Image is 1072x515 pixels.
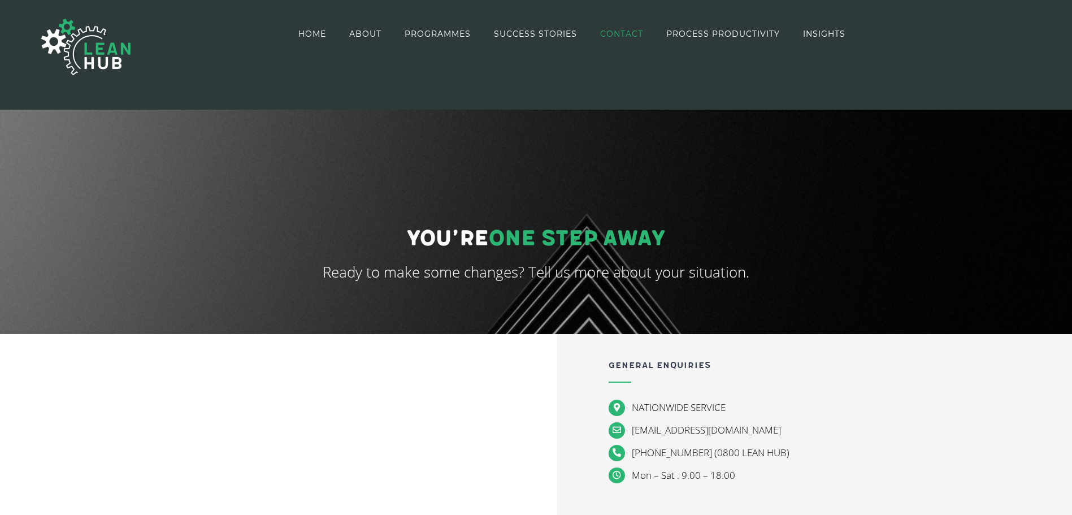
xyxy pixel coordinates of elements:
[600,30,643,38] span: CONTACT
[632,423,781,436] a: [EMAIL_ADDRESS][DOMAIN_NAME]
[405,30,471,38] span: PROGRAMMES
[494,30,577,38] span: SUCCESS STORIES
[407,226,489,251] span: You’re
[29,7,142,87] img: The Lean Hub | Optimising productivity with Lean Logo
[803,30,845,38] span: INSIGHTS
[489,226,665,251] span: ONE Step Away
[298,1,845,66] nav: Main Menu
[632,401,726,414] span: NATIONWIDE SERVICE
[632,446,789,459] a: [PHONE_NUMBER] (0800 LEAN HUB)
[666,1,780,66] a: PROCESS PRODUCTIVITY
[803,1,845,66] a: INSIGHTS
[349,30,381,38] span: ABOUT
[666,30,780,38] span: PROCESS PRODUCTIVITY
[632,469,735,482] span: Mon – Sat . 9.00 – 18.00
[298,1,326,66] a: HOME
[600,1,643,66] a: CONTACT
[609,356,1020,376] h4: GENERAL ENQUIRIES
[323,262,749,282] span: Ready to make some changes? Tell us more about your situation.
[494,1,577,66] a: SUCCESS STORIES
[349,1,381,66] a: ABOUT
[298,30,326,38] span: HOME
[405,1,471,66] a: PROGRAMMES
